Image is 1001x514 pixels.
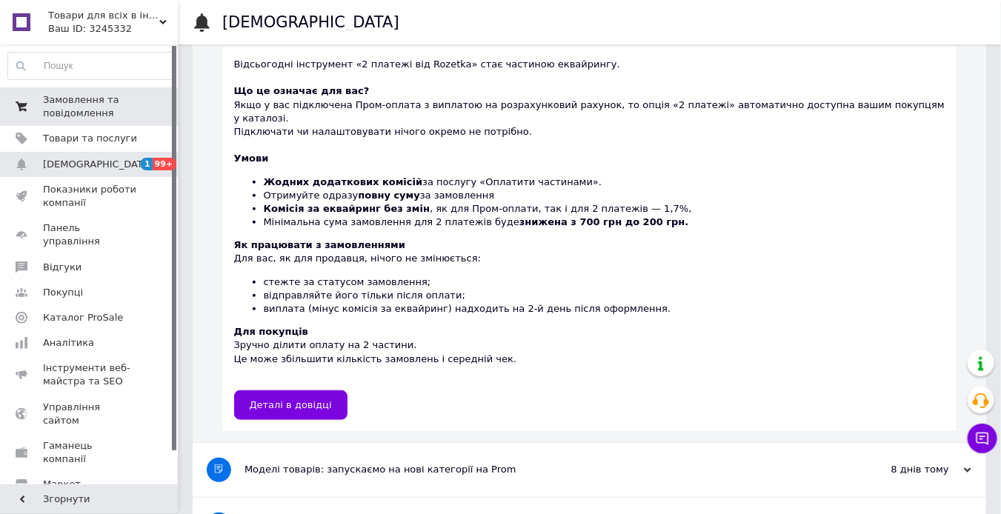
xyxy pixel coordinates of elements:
[264,216,945,229] li: Мінімальна сума замовлення для 2 платежів буде
[48,9,159,22] span: Товари для всіх в інтернет-магазині «Avocado»
[43,132,137,145] span: Товари та послуги
[43,336,94,350] span: Аналітика
[264,302,945,316] li: виплата (мінус комісія за еквайринг) надходить на 2-й день після оформлення.
[234,58,945,84] div: Відсьогодні інструмент «2 платежі від Rozetka» стає частиною еквайрингу.
[519,216,689,227] b: знижена з 700 грн до 200 грн.
[43,311,123,324] span: Каталог ProSale
[43,401,137,427] span: Управління сайтом
[43,158,153,171] span: [DEMOGRAPHIC_DATA]
[43,221,137,248] span: Панель управління
[48,22,178,36] div: Ваш ID: 3245332
[264,189,945,202] li: Отримуйте одразу за замовлення
[234,153,269,164] b: Умови
[8,53,174,79] input: Пошук
[264,276,945,289] li: стежте за статусом замовлення;
[153,158,177,170] span: 99+
[43,478,81,491] span: Маркет
[264,176,945,189] li: за послугу «Оплатити частинами».
[245,463,823,476] div: Моделі товарів: запускаємо на нові категорії на Prom
[968,424,997,453] button: Чат з покупцем
[222,13,399,31] h1: [DEMOGRAPHIC_DATA]
[264,289,945,302] li: відправляйте його тільки після оплати;
[250,399,332,410] span: Деталі в довідці
[823,463,971,476] div: 8 днів тому
[234,390,347,420] a: Деталі в довідці
[43,286,83,299] span: Покупці
[264,203,430,214] b: Комісія за еквайринг без змін
[43,439,137,466] span: Гаманець компанії
[234,85,370,96] b: Що це означає для вас?
[43,183,137,210] span: Показники роботи компанії
[141,158,153,170] span: 1
[234,239,405,250] b: Як працювати з замовленнями
[358,190,419,201] b: повну суму
[234,238,945,316] div: Для вас, як для продавця, нічого не змінюється:
[43,93,137,120] span: Замовлення та повідомлення
[43,261,82,274] span: Відгуки
[234,325,945,379] div: Зручно ділити оплату на 2 частини. Це може збільшити кількість замовлень і середній чек.
[234,84,945,138] div: Якщо у вас підключена Пром-оплата з виплатою на розрахунковий рахунок, то опція «2 платежі» автом...
[234,326,308,337] b: Для покупців
[43,361,137,388] span: Інструменти веб-майстра та SEO
[264,202,945,216] li: , як для Пром-оплати, так і для 2 платежів — 1,7%,
[264,176,423,187] b: Жодних додаткових комісій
